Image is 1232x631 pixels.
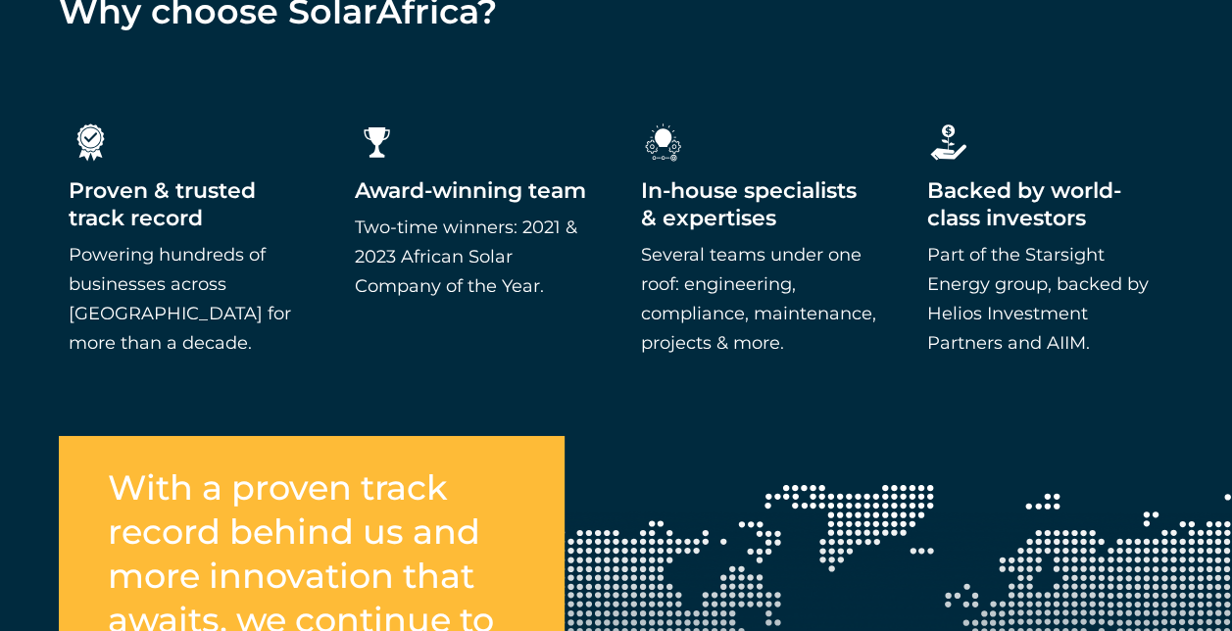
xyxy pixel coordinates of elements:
[355,213,592,301] p: Two-time winners: 2021 & 2023 African Solar Company of the Year.
[926,240,1163,358] p: Part of the Starsight Energy group, backed by Helios Investment Partners and AIIM.
[69,177,256,233] span: Proven & trusted track record
[641,177,857,233] span: In-house specialists & expertises
[641,240,878,358] p: Several teams under one roof: engineering, compliance, maintenance, projects & more.
[69,240,306,358] p: Powering hundreds of businesses across [GEOGRAPHIC_DATA] for more than a decade.
[355,177,586,206] span: Award-winning team
[926,177,1120,233] span: Backed by world-class investors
